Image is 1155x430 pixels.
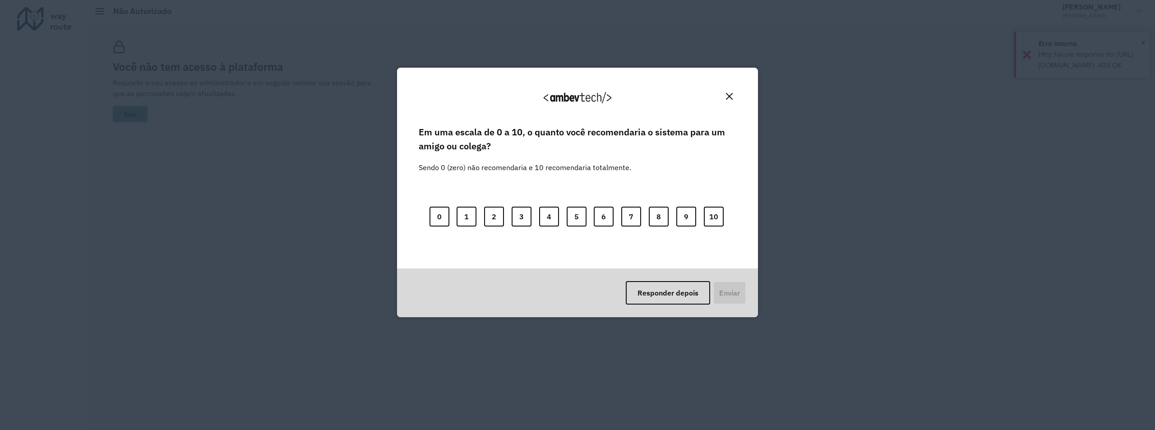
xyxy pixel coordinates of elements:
button: Responder depois [626,281,710,305]
button: Close [722,89,736,103]
button: 4 [539,207,559,227]
button: 10 [704,207,724,227]
button: 0 [430,207,449,227]
img: Close [726,93,733,100]
button: 5 [567,207,587,227]
label: Sendo 0 (zero) não recomendaria e 10 recomendaria totalmente. [419,151,631,173]
button: 6 [594,207,614,227]
button: 1 [457,207,476,227]
button: 2 [484,207,504,227]
button: 8 [649,207,669,227]
button: 7 [621,207,641,227]
img: Logo Ambevtech [544,92,611,103]
label: Em uma escala de 0 a 10, o quanto você recomendaria o sistema para um amigo ou colega? [419,125,736,153]
button: 3 [512,207,531,227]
button: 9 [676,207,696,227]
